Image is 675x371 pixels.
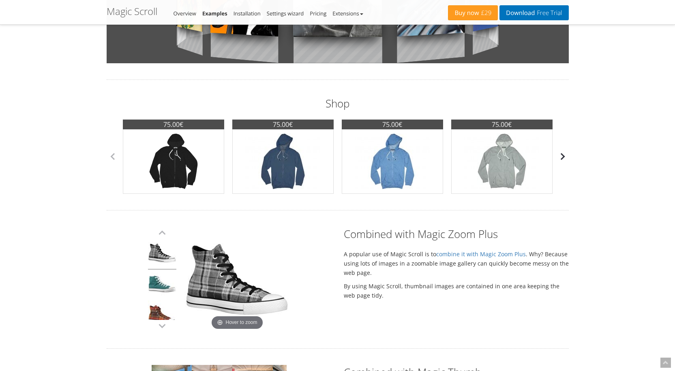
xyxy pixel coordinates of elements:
a: Examples [202,10,227,17]
p: By using Magic Scroll, thumbnail images are contained in one area keeping the web page tidy. [344,281,569,300]
h2: Combined with Magic Zoom Plus [344,227,569,241]
a: DownloadFree Trial [499,5,568,20]
a: Extensions [332,10,363,17]
a: Buy now£29 [448,5,498,20]
h1: Magic Scroll [107,6,157,17]
a: Pricing [310,10,326,17]
span: 75.00€ [451,120,553,129]
a: Overview [174,10,196,17]
span: £29 [479,10,492,16]
span: 75.00€ [342,120,443,129]
a: Settings wizard [267,10,304,17]
a: Installation [234,10,261,17]
h2: Shop [107,96,569,111]
p: A popular use of Magic Scroll is to . Why? Because using lots of images in a zoomable image galle... [344,249,569,277]
span: Free Trial [535,10,562,16]
span: 75.00€ [232,120,334,129]
a: combine it with Magic Zoom Plus [436,250,526,258]
a: Hover to zoom [184,227,290,332]
span: 75.00€ [123,120,224,129]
